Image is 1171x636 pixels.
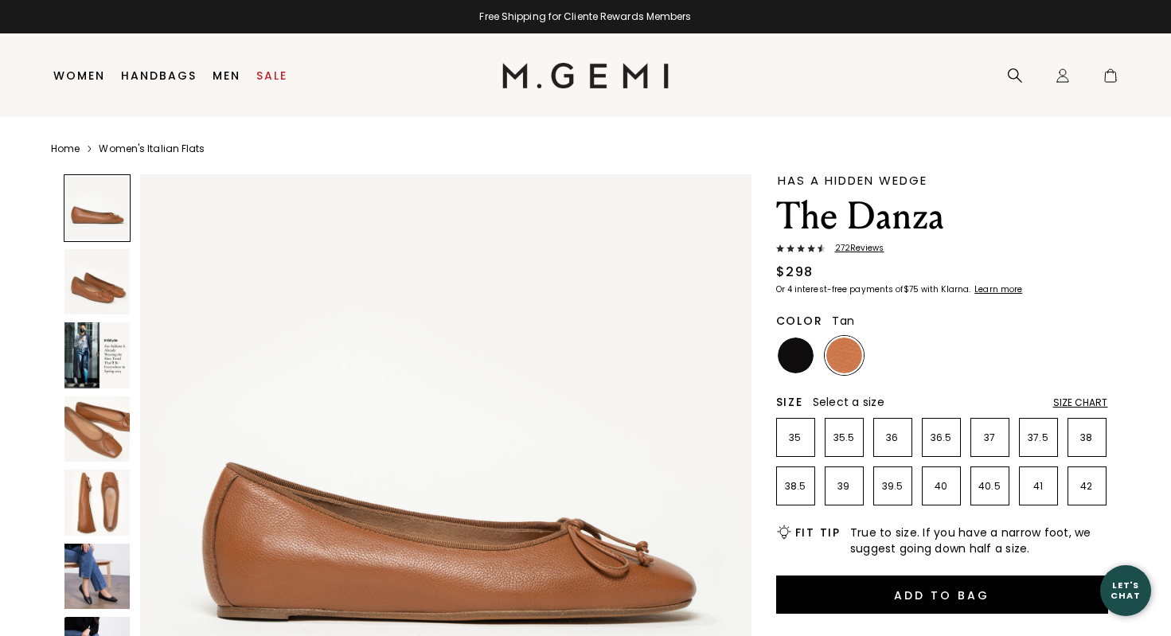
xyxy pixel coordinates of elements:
[776,263,814,282] div: $298
[256,69,287,82] a: Sale
[64,470,131,536] img: The Danza
[776,576,1108,614] button: Add to Bag
[776,396,803,408] h2: Size
[974,283,1022,295] klarna-placement-style-cta: Learn more
[971,480,1009,493] p: 40.5
[923,480,960,493] p: 40
[53,69,105,82] a: Women
[921,283,973,295] klarna-placement-style-body: with Klarna
[1053,396,1108,409] div: Size Chart
[778,338,814,373] img: Black
[776,283,904,295] klarna-placement-style-body: Or 4 interest-free payments of
[1068,431,1106,444] p: 38
[875,338,911,373] img: Antique Rose
[777,480,814,493] p: 38.5
[1020,431,1057,444] p: 37.5
[973,285,1022,295] a: Learn more
[1100,580,1151,600] div: Let's Chat
[923,431,960,444] p: 36.5
[213,69,240,82] a: Men
[850,525,1108,556] span: True to size. If you have a narrow foot, we suggest going down half a size.
[99,142,205,155] a: Women's Italian Flats
[826,431,863,444] p: 35.5
[874,480,911,493] p: 39.5
[502,63,669,88] img: M.Gemi
[795,526,841,539] h2: Fit Tip
[904,283,919,295] klarna-placement-style-amount: $75
[832,313,854,329] span: Tan
[64,396,131,462] img: The Danza
[64,544,131,610] img: The Danza
[1068,480,1106,493] p: 42
[826,244,884,253] span: 272 Review s
[121,69,197,82] a: Handbags
[971,431,1009,444] p: 37
[874,431,911,444] p: 36
[64,249,131,315] img: The Danza
[826,480,863,493] p: 39
[826,338,862,373] img: Tan
[813,394,884,410] span: Select a size
[1020,480,1057,493] p: 41
[51,142,80,155] a: Home
[778,174,1108,186] div: Has A Hidden Wedge
[64,322,131,388] img: The Danza
[777,431,814,444] p: 35
[776,244,1108,256] a: 272Reviews
[776,314,823,327] h2: Color
[776,194,1108,239] h1: The Danza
